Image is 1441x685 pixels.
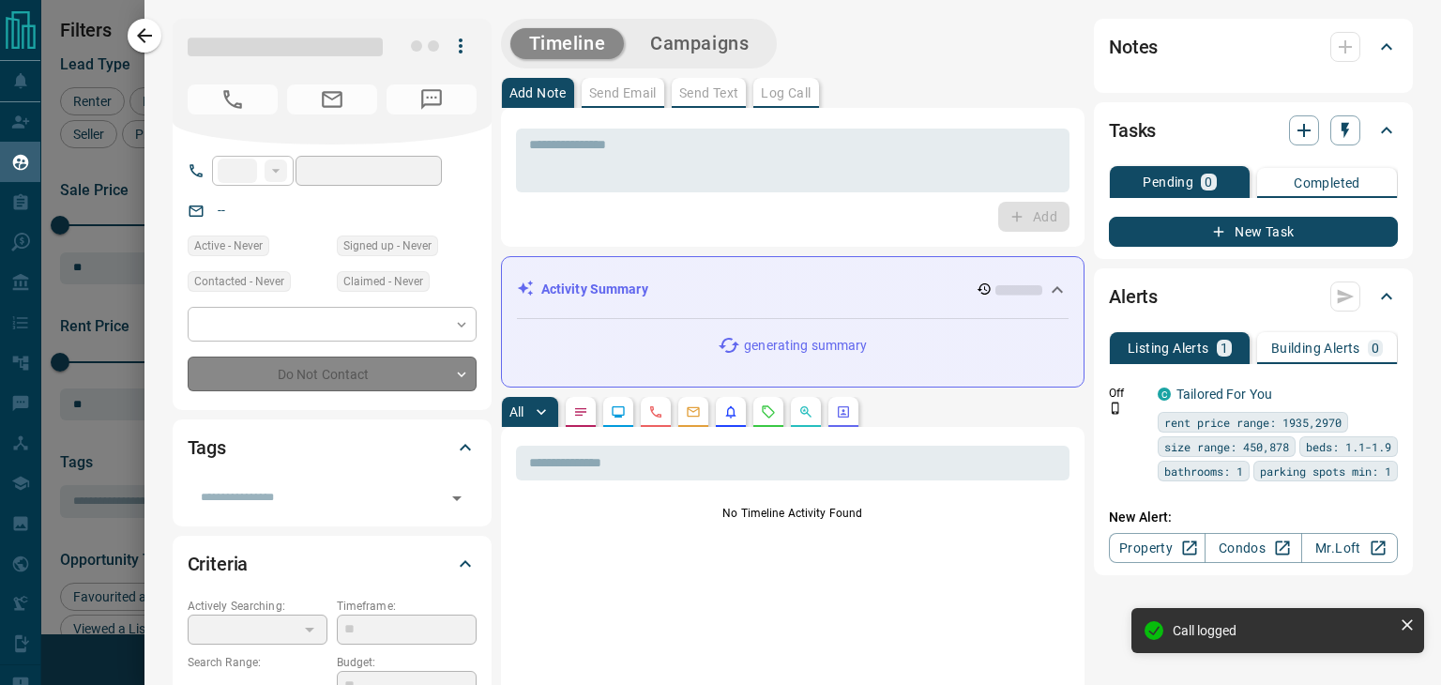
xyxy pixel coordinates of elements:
[343,272,423,291] span: Claimed - Never
[1176,387,1272,402] a: Tailored For You
[723,404,738,419] svg: Listing Alerts
[1109,274,1398,319] div: Alerts
[1158,388,1171,401] div: condos.ca
[337,654,477,671] p: Budget:
[1301,533,1398,563] a: Mr.Loft
[188,549,249,579] h2: Criteria
[188,541,477,586] div: Criteria
[1164,462,1243,480] span: bathrooms: 1
[188,357,477,391] div: Do Not Contact
[510,28,625,59] button: Timeline
[631,28,767,59] button: Campaigns
[1271,342,1360,355] p: Building Alerts
[188,84,278,114] span: No Number
[648,404,663,419] svg: Calls
[516,505,1069,522] p: No Timeline Activity Found
[188,654,327,671] p: Search Range:
[188,598,327,615] p: Actively Searching:
[1109,108,1398,153] div: Tasks
[798,404,813,419] svg: Opportunities
[188,425,477,470] div: Tags
[1109,533,1206,563] a: Property
[1109,282,1158,312] h2: Alerts
[218,203,225,218] a: --
[1164,413,1342,432] span: rent price range: 1935,2970
[744,336,867,356] p: generating summary
[686,404,701,419] svg: Emails
[1109,385,1146,402] p: Off
[1173,623,1392,638] div: Call logged
[1164,437,1289,456] span: size range: 450,878
[517,272,1069,307] div: Activity Summary
[1128,342,1209,355] p: Listing Alerts
[337,598,477,615] p: Timeframe:
[1205,533,1301,563] a: Condos
[1294,176,1360,190] p: Completed
[1109,24,1398,69] div: Notes
[1221,342,1228,355] p: 1
[836,404,851,419] svg: Agent Actions
[287,84,377,114] span: No Email
[194,236,263,255] span: Active - Never
[1109,115,1156,145] h2: Tasks
[1109,508,1398,527] p: New Alert:
[611,404,626,419] svg: Lead Browsing Activity
[761,404,776,419] svg: Requests
[1109,217,1398,247] button: New Task
[1306,437,1391,456] span: beds: 1.1-1.9
[194,272,284,291] span: Contacted - Never
[573,404,588,419] svg: Notes
[1143,175,1193,189] p: Pending
[343,236,432,255] span: Signed up - Never
[1205,175,1212,189] p: 0
[1260,462,1391,480] span: parking spots min: 1
[387,84,477,114] span: No Number
[444,485,470,511] button: Open
[1109,32,1158,62] h2: Notes
[509,86,567,99] p: Add Note
[1109,402,1122,415] svg: Push Notification Only
[541,280,648,299] p: Activity Summary
[1372,342,1379,355] p: 0
[509,405,524,419] p: All
[188,433,226,463] h2: Tags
